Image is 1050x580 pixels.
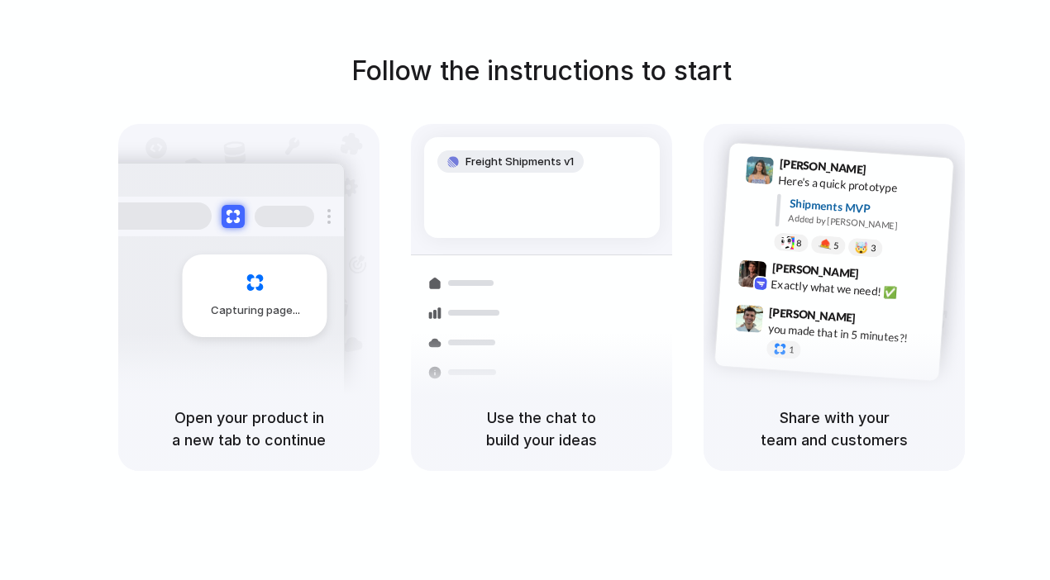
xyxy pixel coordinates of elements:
span: 8 [796,238,802,247]
h5: Use the chat to build your ideas [431,406,652,451]
span: [PERSON_NAME] [771,259,859,283]
div: Added by [PERSON_NAME] [788,212,940,235]
span: 3 [871,244,876,253]
div: you made that in 5 minutes?! [767,320,933,348]
div: 🤯 [855,241,869,254]
h1: Follow the instructions to start [351,51,732,91]
div: Exactly what we need! ✅ [771,275,936,303]
div: Here's a quick prototype [778,172,943,200]
span: 9:42 AM [864,266,898,286]
span: 5 [833,241,839,250]
h5: Share with your team and customers [723,406,945,451]
h5: Open your product in a new tab to continue [138,406,360,451]
span: 9:41 AM [871,163,905,183]
span: [PERSON_NAME] [779,155,866,178]
span: 9:47 AM [861,311,895,330]
span: [PERSON_NAME] [769,302,857,326]
span: Capturing page [211,302,303,319]
span: Freight Shipments v1 [465,154,574,170]
div: Shipments MVP [789,195,942,222]
span: 1 [789,345,795,354]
